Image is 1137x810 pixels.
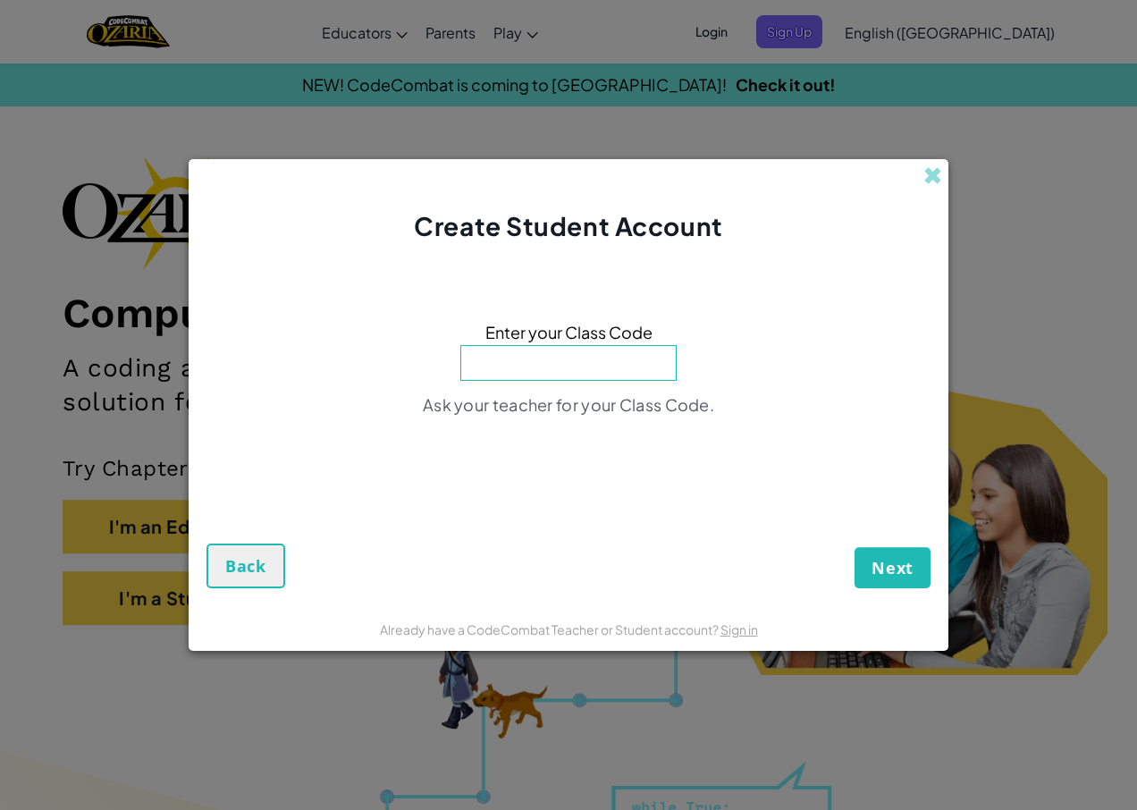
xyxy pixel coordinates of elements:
button: Back [206,544,285,588]
span: Create Student Account [414,210,722,241]
span: Already have a CodeCombat Teacher or Student account? [380,621,720,637]
a: Sign in [720,621,758,637]
span: Back [225,555,266,577]
button: Next [855,547,931,588]
span: Next [872,557,914,578]
span: Enter your Class Code [485,319,653,345]
span: Ask your teacher for your Class Code. [423,394,714,415]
